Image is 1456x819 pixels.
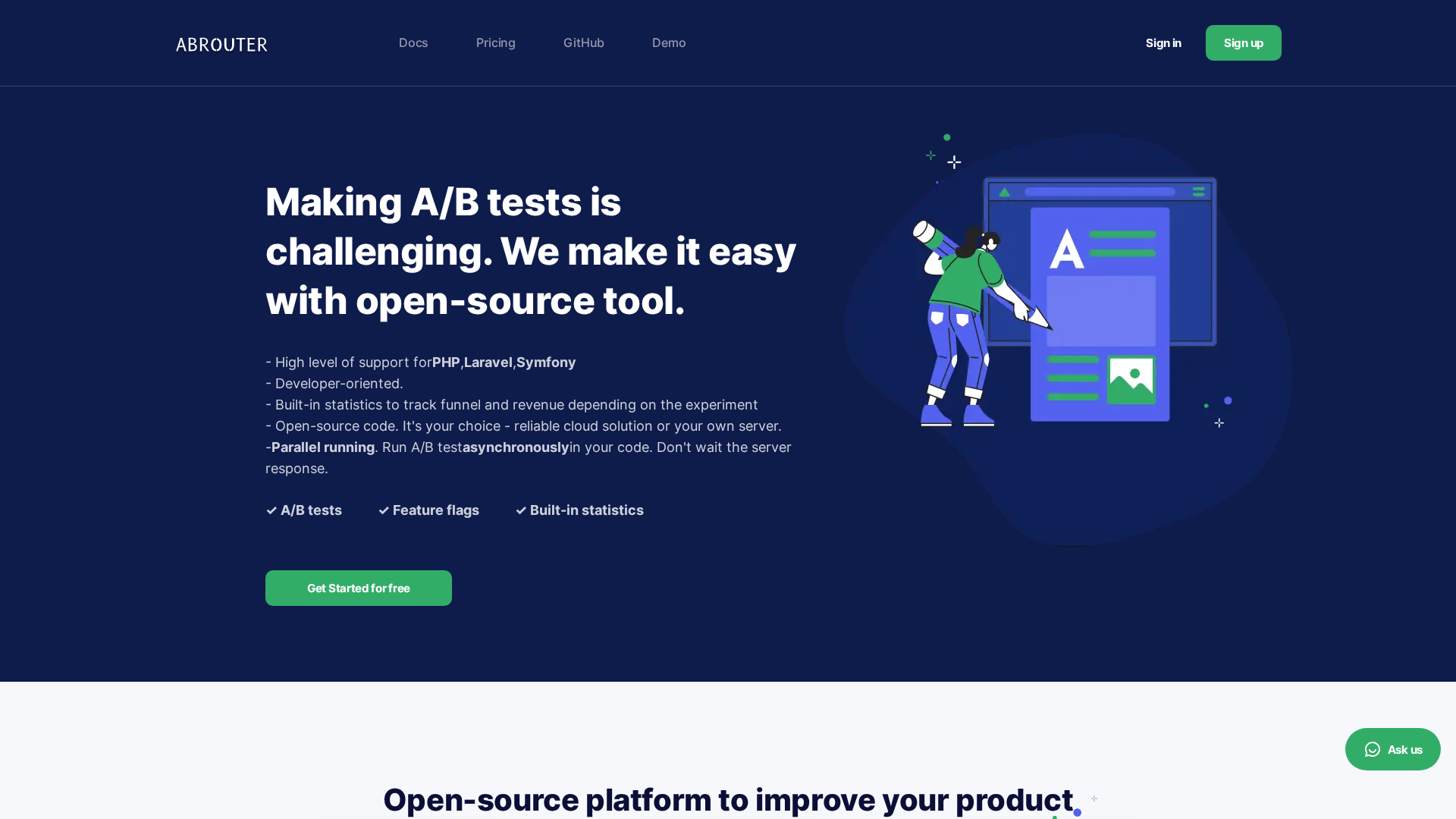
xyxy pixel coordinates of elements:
b: ✓ Built-in statistics [515,500,644,521]
a: PHP [432,354,460,370]
button: Ask us [1345,728,1441,770]
a: Laravel [464,354,513,370]
b: asynchronously [463,439,570,455]
a: Sign up [1206,25,1282,61]
p: - Developer-oriented. [265,373,834,394]
p: - Open-source code. It's your choice - reliable cloud solution or your own server. [265,416,834,437]
a: Demo [645,27,693,58]
img: Logo [174,27,273,58]
a: Docs [391,27,436,58]
a: GitHub [556,27,612,58]
a: Get Started for free [265,570,452,606]
p: - Built-in statistics to track funnel and revenue depending on the experiment [265,394,834,416]
b: Parallel running [271,439,375,455]
p: - . Run A/B test in your code. Don't wait the server response. [265,437,834,479]
b: ✓ Feature flags [378,500,479,521]
h1: Making A/B tests is challenging. We make it easy with open-source tool. [265,177,834,325]
p: - High level of support for , , [265,352,834,373]
b: ✓ A/B tests [265,500,342,521]
a: Sign in [1128,29,1200,57]
a: Symfony [516,354,576,370]
a: Pricing [469,27,523,58]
